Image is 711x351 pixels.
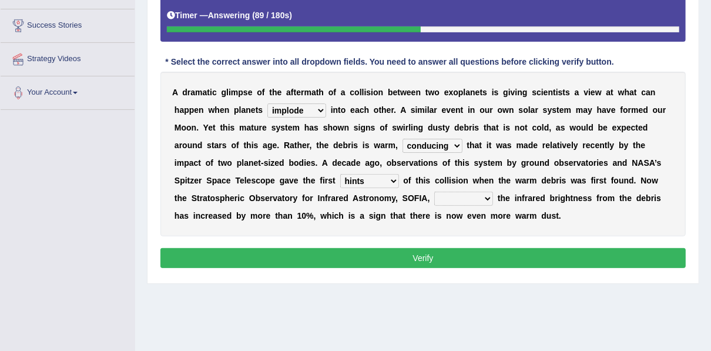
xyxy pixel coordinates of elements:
[222,88,227,97] b: g
[553,88,556,97] b: t
[586,123,588,132] b: l
[291,88,294,97] b: f
[259,123,262,132] b: r
[511,88,515,97] b: v
[242,105,246,115] b: a
[231,141,236,150] b: o
[304,88,311,97] b: m
[214,105,220,115] b: h
[663,105,666,115] b: r
[517,88,522,97] b: n
[556,88,558,97] b: i
[385,123,388,132] b: f
[371,123,375,132] b: s
[1,76,135,106] a: Your Account
[658,105,663,115] b: u
[643,123,648,132] b: d
[333,88,336,97] b: f
[479,105,485,115] b: o
[505,123,510,132] b: s
[310,141,312,150] b: ,
[209,105,215,115] b: w
[304,123,310,132] b: h
[350,105,355,115] b: e
[503,88,508,97] b: g
[461,105,464,115] b: t
[597,105,602,115] b: h
[286,88,291,97] b: a
[480,88,483,97] b: t
[212,88,217,97] b: c
[496,123,499,132] b: t
[470,88,475,97] b: n
[472,123,475,132] b: i
[400,88,407,97] b: w
[246,105,251,115] b: n
[464,88,466,97] b: l
[208,11,250,20] b: Answering
[288,123,293,132] b: e
[445,123,450,132] b: y
[453,88,458,97] b: o
[519,105,524,115] b: s
[522,88,528,97] b: g
[575,88,579,97] b: a
[364,88,367,97] b: i
[207,88,210,97] b: t
[581,123,586,132] b: u
[498,105,503,115] b: o
[532,123,537,132] b: c
[583,88,588,97] b: v
[328,88,334,97] b: o
[267,141,273,150] b: g
[489,105,492,115] b: r
[199,105,204,115] b: n
[362,88,364,97] b: l
[444,88,449,97] b: e
[631,105,638,115] b: m
[219,141,222,150] b: r
[631,123,636,132] b: c
[528,105,531,115] b: l
[272,88,277,97] b: h
[338,123,344,132] b: w
[491,123,496,132] b: a
[515,123,520,132] b: n
[374,105,379,115] b: o
[311,88,316,97] b: a
[179,141,182,150] b: r
[280,123,285,132] b: s
[307,141,310,150] b: r
[208,123,213,132] b: e
[309,123,314,132] b: a
[548,105,552,115] b: y
[220,105,224,115] b: e
[296,88,301,97] b: e
[251,123,254,132] b: t
[289,11,292,20] b: )
[565,88,570,97] b: s
[523,105,528,115] b: o
[190,88,195,97] b: a
[229,88,231,97] b: i
[438,123,442,132] b: s
[403,123,405,132] b: i
[360,88,362,97] b: l
[548,88,554,97] b: n
[392,123,397,132] b: s
[482,88,487,97] b: s
[408,123,411,132] b: l
[186,123,192,132] b: o
[625,88,630,97] b: h
[525,123,528,132] b: t
[354,123,358,132] b: s
[195,88,202,97] b: m
[254,141,259,150] b: s
[328,123,333,132] b: h
[520,123,525,132] b: o
[175,105,180,115] b: h
[338,105,341,115] b: t
[255,11,289,20] b: 89 / 180s
[449,88,454,97] b: x
[611,105,616,115] b: e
